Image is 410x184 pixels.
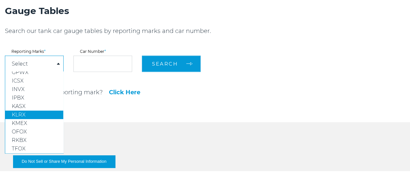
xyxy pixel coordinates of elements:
label: Reporting Marks [5,49,64,53]
a: KASX [5,102,63,111]
p: Search our tank car gauge tables by reporting marks and car number. [5,27,303,35]
span: KASX [12,103,25,109]
a: IPBX [5,94,63,102]
span: OFOX [12,129,27,135]
span: KLRX [12,112,25,118]
a: KLRX [5,111,63,119]
a: GPWX [5,68,63,77]
label: Car Number [73,49,132,53]
span: GPWX [12,69,28,75]
span: TFOX [12,146,25,152]
button: Do Not Sell or Share My Personal Information [13,155,115,168]
a: INVX [5,85,63,94]
span: IPBX [12,95,24,101]
span: INVX [12,86,24,92]
span: KMEX [12,120,27,126]
a: RKBX [5,136,63,145]
a: TFOX [5,145,63,153]
a: Click Here [109,89,140,95]
button: Search arrow arrow [142,55,201,72]
a: OFOX [5,128,63,136]
span: RKBX [12,137,26,143]
span: ICSX [12,78,23,84]
a: ICSX [5,77,63,85]
span: Search [152,60,178,67]
a: KMEX [5,119,63,128]
h2: Gauge Tables [5,5,303,17]
a: Select [12,61,28,66]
